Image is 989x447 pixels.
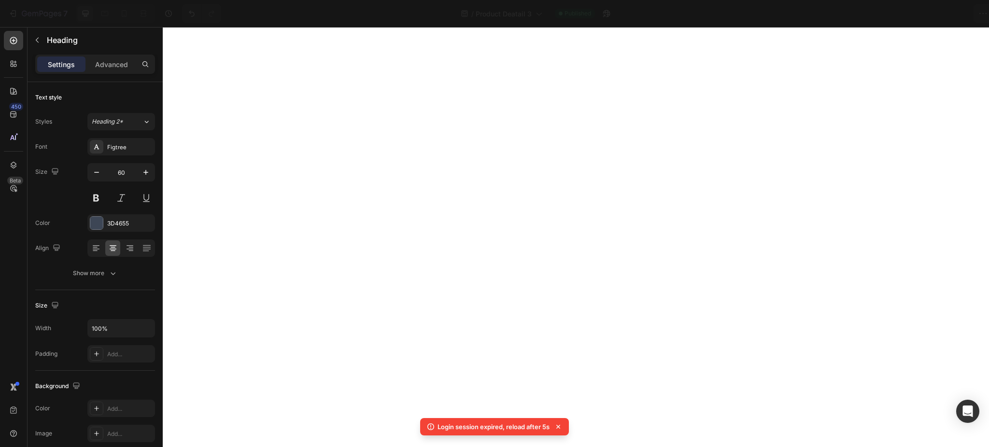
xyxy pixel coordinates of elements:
[107,405,153,413] div: Add...
[9,103,23,111] div: 450
[35,242,62,255] div: Align
[107,143,153,152] div: Figtree
[47,34,151,46] p: Heading
[925,4,965,23] button: Publish
[95,59,128,70] p: Advanced
[35,117,52,126] div: Styles
[63,8,68,19] p: 7
[107,350,153,359] div: Add...
[35,166,61,179] div: Size
[92,117,123,126] span: Heading 2*
[35,429,52,438] div: Image
[35,265,155,282] button: Show more
[35,404,50,413] div: Color
[87,113,155,130] button: Heading 2*
[471,9,474,19] span: /
[956,400,979,423] div: Open Intercom Messenger
[476,9,532,19] span: Product Deatail 3
[35,142,47,151] div: Font
[565,9,591,18] span: Published
[35,349,57,358] div: Padding
[438,422,550,432] p: Login session expired, reload after 5s
[107,430,153,438] div: Add...
[7,177,23,184] div: Beta
[163,27,989,447] iframe: Design area
[35,380,82,393] div: Background
[48,59,75,70] p: Settings
[897,10,913,18] span: Save
[933,9,957,19] div: Publish
[35,93,62,102] div: Text style
[35,299,61,312] div: Size
[73,268,118,278] div: Show more
[889,4,921,23] button: Save
[4,4,72,23] button: 7
[182,4,221,23] div: Undo/Redo
[35,324,51,333] div: Width
[107,219,153,228] div: 3D4655
[35,219,50,227] div: Color
[88,320,155,337] input: Auto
